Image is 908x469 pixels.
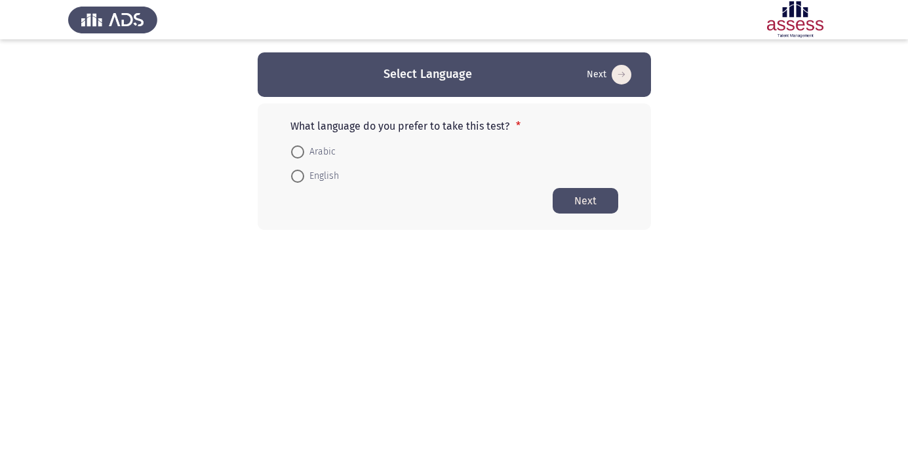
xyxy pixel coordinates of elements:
[304,168,339,184] span: English
[384,66,472,83] h3: Select Language
[583,64,635,85] button: Start assessment
[290,120,618,132] p: What language do you prefer to take this test?
[304,144,336,160] span: Arabic
[68,1,157,38] img: Assess Talent Management logo
[553,188,618,214] button: Start assessment
[751,1,840,38] img: Assessment logo of ASSESS Focus Assessment (A+B) Ibn Sina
